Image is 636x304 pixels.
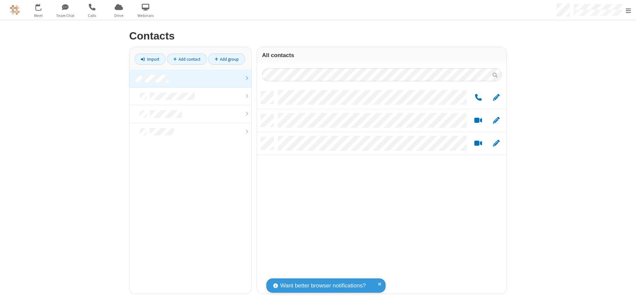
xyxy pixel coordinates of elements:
a: Add contact [167,53,207,65]
a: Import [134,53,166,65]
button: Start a video meeting [472,116,485,125]
h2: Contacts [129,30,507,42]
button: Edit [490,94,503,102]
div: 3 [40,4,44,9]
button: Edit [490,116,503,125]
span: Team Chat [53,13,78,19]
span: Calls [79,13,104,19]
button: Edit [490,139,503,148]
span: Drive [106,13,131,19]
iframe: Chat [619,287,631,299]
span: Want better browser notifications? [280,281,366,290]
span: Meet [26,13,51,19]
button: Start a video meeting [472,139,485,148]
span: Webinars [133,13,158,19]
a: Add group [208,53,245,65]
h3: All contacts [262,52,502,58]
button: Call by phone [472,94,485,102]
div: grid [257,86,506,294]
img: QA Selenium DO NOT DELETE OR CHANGE [10,5,20,15]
